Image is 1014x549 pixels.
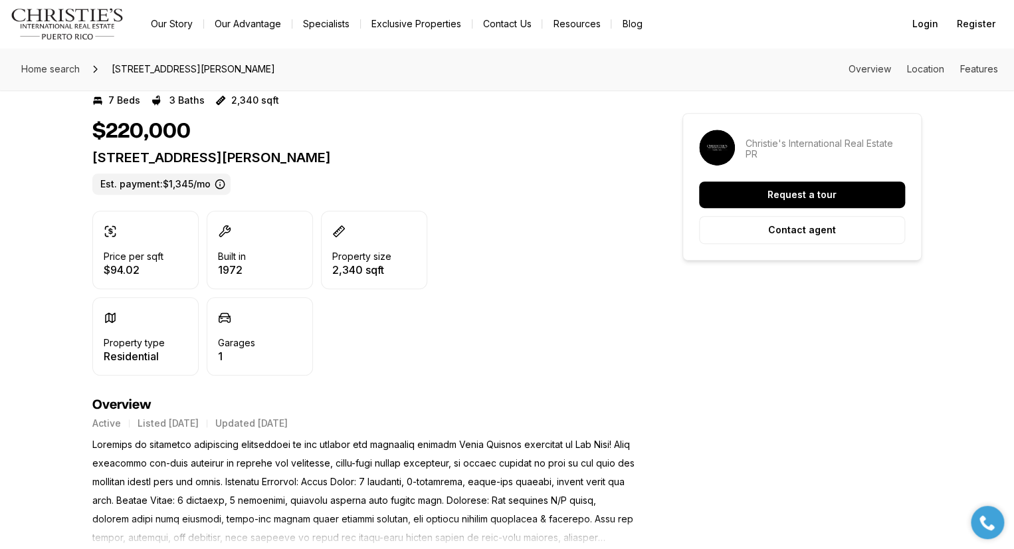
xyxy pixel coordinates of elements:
[104,351,165,362] p: Residential
[949,11,1003,37] button: Register
[108,95,140,106] p: 7 Beds
[767,189,837,200] p: Request a tour
[218,351,255,362] p: 1
[904,11,946,37] button: Login
[699,181,905,208] button: Request a tour
[104,265,163,275] p: $94.02
[215,418,288,429] p: Updated [DATE]
[92,397,635,413] h4: Overview
[92,150,635,165] p: [STREET_ADDRESS][PERSON_NAME]
[292,15,360,33] a: Specialists
[746,138,905,160] p: Christie's International Real Estate PR
[16,58,85,80] a: Home search
[204,15,292,33] a: Our Advantage
[21,63,80,74] span: Home search
[218,338,255,348] p: Garages
[92,418,121,429] p: Active
[611,15,653,33] a: Blog
[92,173,231,195] label: Est. payment: $1,345/mo
[849,63,891,74] a: Skip to: Overview
[957,19,995,29] span: Register
[768,225,836,235] p: Contact agent
[92,435,635,547] p: Loremips do sitametco adipiscing elitseddoei te inc utlabor etd magnaaliq enimadm Venia Quisnos e...
[332,251,391,262] p: Property size
[907,63,944,74] a: Skip to: Location
[169,95,205,106] p: 3 Baths
[960,63,998,74] a: Skip to: Features
[11,8,124,40] img: logo
[912,19,938,29] span: Login
[849,64,998,74] nav: Page section menu
[361,15,472,33] a: Exclusive Properties
[472,15,542,33] button: Contact Us
[106,58,280,80] span: [STREET_ADDRESS][PERSON_NAME]
[218,251,246,262] p: Built in
[104,338,165,348] p: Property type
[699,216,905,244] button: Contact agent
[218,265,246,275] p: 1972
[231,95,279,106] p: 2,340 sqft
[140,15,203,33] a: Our Story
[138,418,199,429] p: Listed [DATE]
[332,265,391,275] p: 2,340 sqft
[542,15,611,33] a: Resources
[104,251,163,262] p: Price per sqft
[92,119,191,144] h1: $220,000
